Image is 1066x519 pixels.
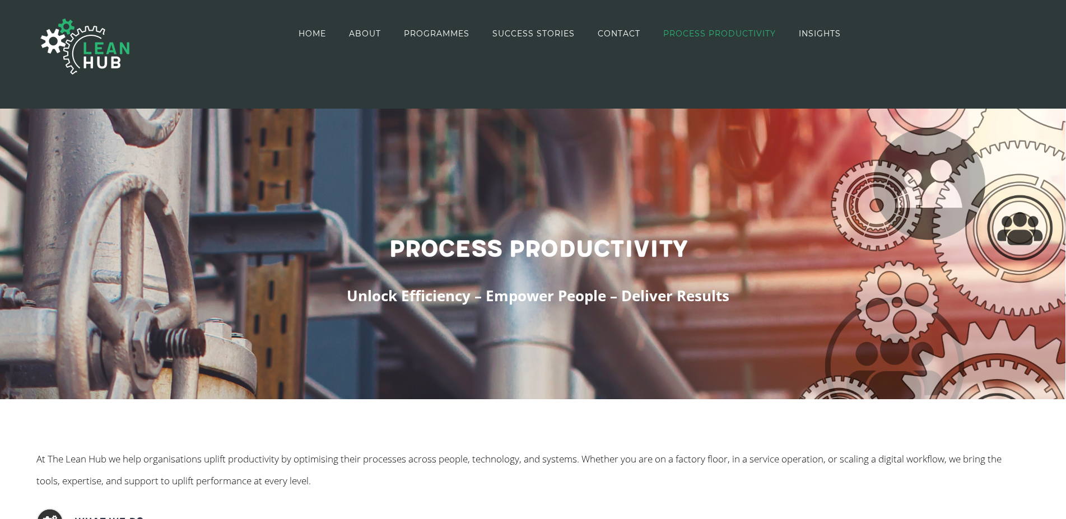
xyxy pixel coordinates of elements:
span: Unlock Efficiency – Empower People – Deliver Results [347,286,729,306]
span: At The Lean Hub we help organisations uplift productivity by optimising their processes across pe... [36,452,1002,487]
img: The Lean Hub | Optimising productivity with Lean Logo [29,7,141,86]
span: ABOUT [349,30,381,38]
span: INSIGHTS [799,30,841,38]
span: PROGRAMMES [404,30,469,38]
a: INSIGHTS [799,1,841,66]
a: SUCCESS STORIES [492,1,575,66]
span: PROCESS PRODUCTIVITY [663,30,776,38]
a: PROCESS PRODUCTIVITY [663,1,776,66]
span: CONTACT [598,30,640,38]
span: SUCCESS STORIES [492,30,575,38]
a: HOME [299,1,326,66]
span: HOME [299,30,326,38]
a: PROGRAMMES [404,1,469,66]
a: ABOUT [349,1,381,66]
span: Process Productivity [389,235,687,264]
nav: Main Menu [299,1,841,66]
a: CONTACT [598,1,640,66]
